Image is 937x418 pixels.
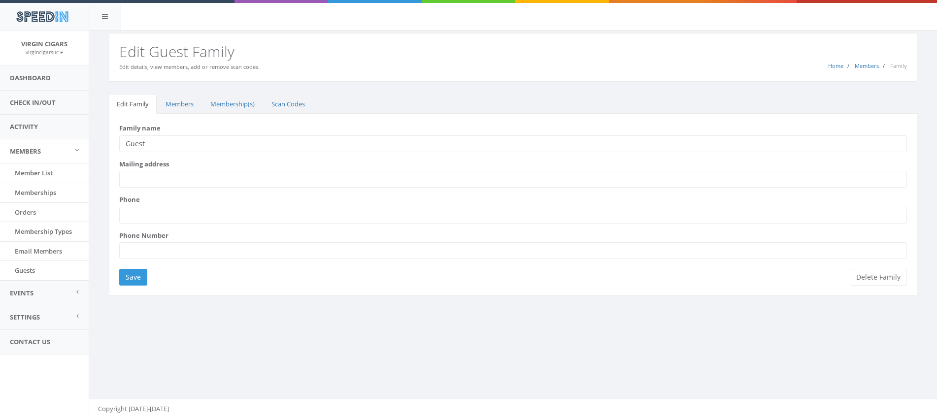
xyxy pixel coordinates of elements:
[119,231,168,240] label: Phone Number
[109,94,157,114] a: Edit Family
[15,247,62,256] span: Email Members
[119,43,907,60] h2: Edit Guest Family
[119,160,169,169] label: Mailing address
[828,62,843,69] a: Home
[890,62,907,69] span: Family
[26,47,64,56] a: virgincigarsllc
[10,337,50,346] span: Contact Us
[26,49,64,56] small: virgincigarsllc
[119,195,140,204] label: Phone
[119,269,147,286] input: Save
[10,313,40,322] span: Settings
[21,39,67,48] span: Virgin Cigars
[10,147,41,156] span: Members
[158,94,201,114] a: Members
[10,289,33,297] span: Events
[202,94,263,114] a: Membership(s)
[264,94,313,114] a: Scan Codes
[855,62,879,69] a: Members
[119,63,260,70] small: Edit details, view members, add or remove scan codes.
[850,269,907,286] button: Delete Family
[11,7,73,26] img: speedin_logo.png
[119,124,161,133] label: Family name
